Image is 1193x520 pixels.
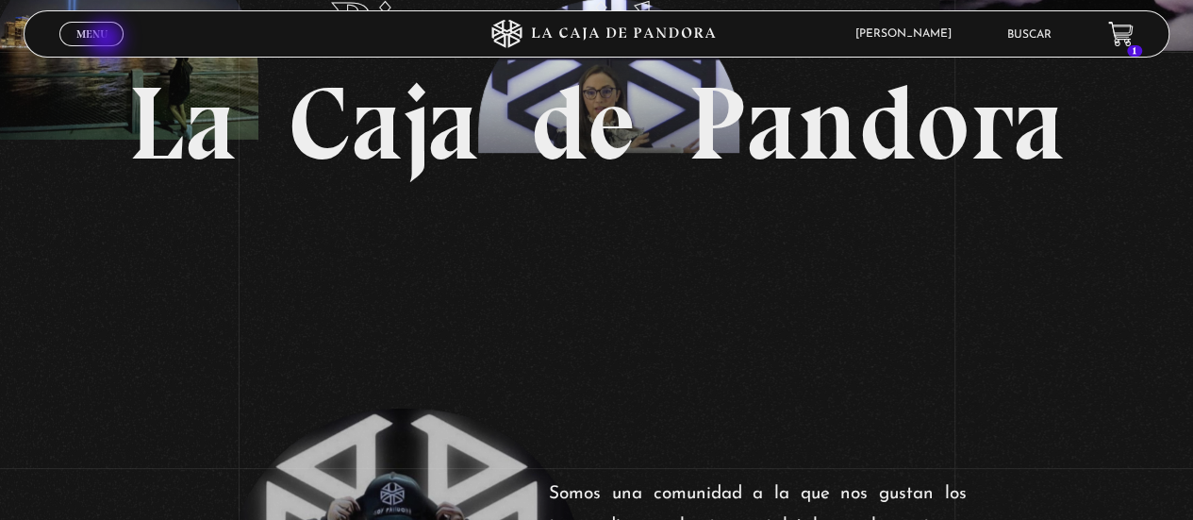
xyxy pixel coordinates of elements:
span: Cerrar [70,44,114,58]
a: 1 [1108,22,1134,47]
a: Buscar [1007,29,1052,41]
span: Menu [76,28,108,40]
span: [PERSON_NAME] [846,28,970,40]
span: 1 [1127,45,1142,57]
